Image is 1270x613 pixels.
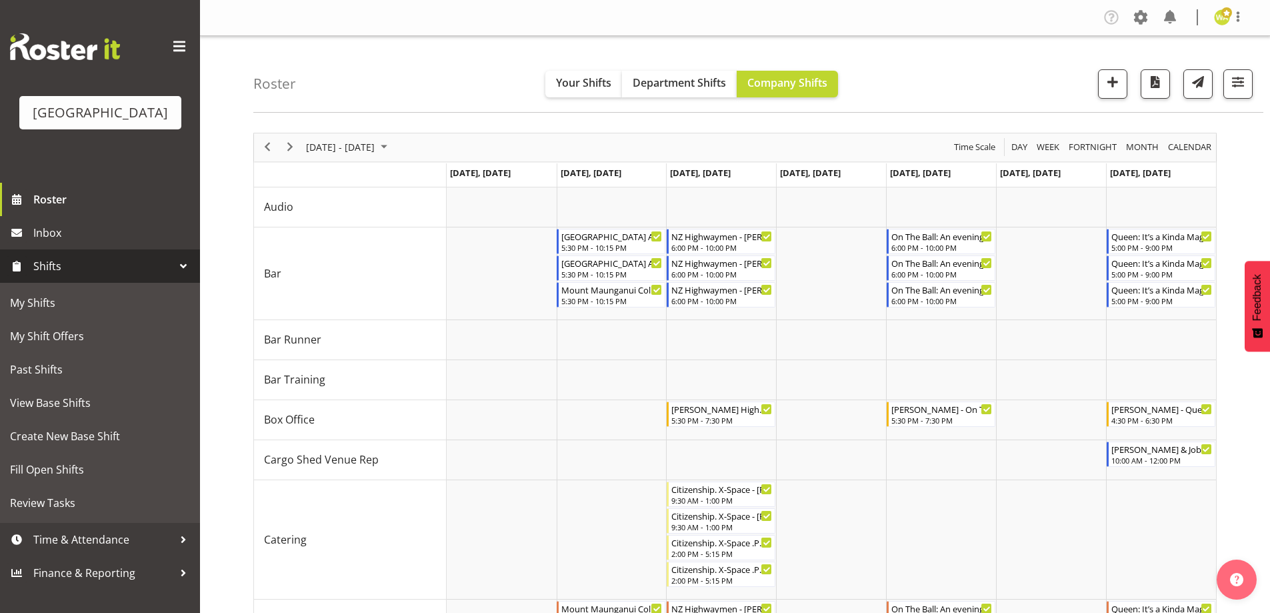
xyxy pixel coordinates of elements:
button: Timeline Day [1009,139,1030,155]
span: Cargo Shed Venue Rep [264,452,379,468]
div: Bar"s event - On The Ball: An evening with Sir Wayne Smith - Renée Hewitt Begin From Friday, Octo... [887,282,995,308]
div: NZ Highwaymen - [PERSON_NAME] [671,229,772,243]
div: Bar"s event - Queen: It’s a Kinda Magic 2025 - Hanna Peters Begin From Sunday, October 19, 2025 a... [1107,282,1215,308]
div: [PERSON_NAME] - Queen: It’s a Kinda Magic 2025 - Box office - [PERSON_NAME] Awhina [PERSON_NAME] [1111,402,1212,416]
div: NZ Highwaymen - [PERSON_NAME] [671,283,772,296]
img: help-xxl-2.png [1230,573,1243,586]
span: Create New Base Shift [10,426,190,446]
div: 6:00 PM - 10:00 PM [671,269,772,279]
div: Box Office"s event - Bobby-Lea - On The Ball: An evening with Sir Wayne Smith - Box Office - Bobb... [887,402,995,427]
div: Bar"s event - NZ Highwaymen - Skye Colonna Begin From Wednesday, October 15, 2025 at 6:00:00 PM G... [667,255,775,281]
div: 6:00 PM - 10:00 PM [671,295,772,306]
div: On The Ball: An evening with [PERSON_NAME] - [PERSON_NAME] [891,229,992,243]
div: Queen: It’s a Kinda Magic 2025 - [PERSON_NAME] [1111,283,1212,296]
div: 4:30 PM - 6:30 PM [1111,415,1212,426]
span: Inbox [33,223,193,243]
span: Department Shifts [633,75,726,90]
div: 5:00 PM - 9:00 PM [1111,269,1212,279]
span: Fill Open Shifts [10,460,190,480]
div: Bar"s event - Mount Maunganui College Arts Awards - Valerie Donaldson Begin From Tuesday, October... [557,282,665,308]
div: 5:30 PM - 7:30 PM [671,415,772,426]
span: Bar Training [264,372,325,388]
div: Bar"s event - NZ Highwaymen - Chris Darlington Begin From Wednesday, October 15, 2025 at 6:00:00 ... [667,229,775,254]
span: [DATE], [DATE] [670,167,731,179]
div: Box Office"s event - Valerie - NZ Highwaymen - Valerie Donaldson Begin From Wednesday, October 15... [667,402,775,427]
span: Finance & Reporting [33,563,173,583]
span: Month [1125,139,1160,155]
div: On The Ball: An evening with Sir [PERSON_NAME] - [PERSON_NAME] [891,283,992,296]
a: My Shift Offers [3,320,197,353]
span: My Shifts [10,293,190,313]
button: Timeline Month [1124,139,1161,155]
div: NZ Highwaymen - [PERSON_NAME] [671,256,772,269]
button: Add a new shift [1098,69,1127,99]
div: [GEOGRAPHIC_DATA] Arts Awards - [PERSON_NAME] [561,256,662,269]
a: Create New Base Shift [3,420,197,453]
div: [PERSON_NAME] - On The Ball: An evening with [PERSON_NAME] - Box Office - [PERSON_NAME] Awhina [P... [891,402,992,416]
span: [DATE], [DATE] [1000,167,1061,179]
div: 5:00 PM - 9:00 PM [1111,295,1212,306]
span: calendar [1167,139,1213,155]
div: Bar"s event - On The Ball: An evening with Sir Wayne Smith - Chris Darlington Begin From Friday, ... [887,229,995,254]
span: Company Shifts [747,75,827,90]
div: 6:00 PM - 10:00 PM [891,295,992,306]
img: Rosterit website logo [10,33,120,60]
span: [DATE], [DATE] [780,167,841,179]
div: 10:00 AM - 12:00 PM [1111,455,1212,466]
div: Mount Maunganui College Arts Awards - [PERSON_NAME] [561,283,662,296]
td: Bar Training resource [254,360,447,400]
span: Bar [264,265,281,281]
div: 5:00 PM - 9:00 PM [1111,242,1212,253]
div: 5:30 PM - 10:15 PM [561,242,662,253]
button: Fortnight [1067,139,1119,155]
span: Review Tasks [10,493,190,513]
span: Fortnight [1067,139,1118,155]
div: Citizenship. X-Space - [PERSON_NAME] [671,482,772,496]
div: Catering"s event - Citizenship. X-Space - Grace Cavell Begin From Wednesday, October 15, 2025 at ... [667,482,775,507]
span: View Base Shifts [10,393,190,413]
a: View Base Shifts [3,386,197,420]
button: Next [281,139,299,155]
div: Citizenship. X-Space .PM - [PERSON_NAME] [671,536,772,549]
div: [PERSON_NAME] Highwaymen - [PERSON_NAME] [671,402,772,416]
span: [DATE], [DATE] [1110,167,1171,179]
button: Time Scale [952,139,998,155]
div: 5:30 PM - 7:30 PM [891,415,992,426]
img: wendy-auld9530.jpg [1214,9,1230,25]
div: 6:00 PM - 10:00 PM [891,269,992,279]
a: Review Tasks [3,486,197,520]
div: [GEOGRAPHIC_DATA] Arts Awards - [PERSON_NAME] [561,229,662,243]
div: On The Ball: An evening with Sir [PERSON_NAME] - [PERSON_NAME] [891,256,992,269]
a: My Shifts [3,286,197,320]
div: Bar"s event - Queen: It’s a Kinda Magic 2025 - Aaron Smart Begin From Sunday, October 19, 2025 at... [1107,229,1215,254]
button: Previous [259,139,277,155]
span: Day [1010,139,1029,155]
span: [DATE], [DATE] [561,167,621,179]
div: previous period [256,133,279,161]
div: Bar"s event - On The Ball: An evening with Sir Wayne Smith - Emma Johns Begin From Friday, Octobe... [887,255,995,281]
span: Audio [264,199,293,215]
h4: Roster [253,76,296,91]
button: Send a list of all shifts for the selected filtered period to all rostered employees. [1183,69,1213,99]
td: Bar Runner resource [254,320,447,360]
span: Feedback [1251,274,1263,321]
button: Feedback - Show survey [1245,261,1270,352]
div: 2:00 PM - 5:15 PM [671,575,772,586]
div: Bar"s event - Mount Maunganui College Arts Awards - Robin Hendriks Begin From Tuesday, October 14... [557,229,665,254]
div: next period [279,133,301,161]
div: 9:30 AM - 1:00 PM [671,495,772,506]
td: Audio resource [254,187,447,227]
button: Filter Shifts [1223,69,1253,99]
div: 2:00 PM - 5:15 PM [671,548,772,559]
button: Download a PDF of the roster according to the set date range. [1141,69,1170,99]
div: Queen: It’s a Kinda Magic 2025 - [PERSON_NAME] [1111,256,1212,269]
div: Bar"s event - Queen: It’s a Kinda Magic 2025 - Robin Hendriks Begin From Sunday, October 19, 2025... [1107,255,1215,281]
div: Catering"s event - Citizenship. X-Space .PM - Emma Johns Begin From Wednesday, October 15, 2025 a... [667,562,775,587]
div: Catering"s event - Citizenship. X-Space .PM - Grace Cavell Begin From Wednesday, October 15, 2025... [667,535,775,560]
div: 5:30 PM - 10:15 PM [561,269,662,279]
div: 6:00 PM - 10:00 PM [891,242,992,253]
span: [DATE], [DATE] [890,167,951,179]
td: Catering resource [254,480,447,600]
div: Queen: It’s a Kinda Magic 2025 - [PERSON_NAME] [1111,229,1212,243]
button: Company Shifts [737,71,838,97]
